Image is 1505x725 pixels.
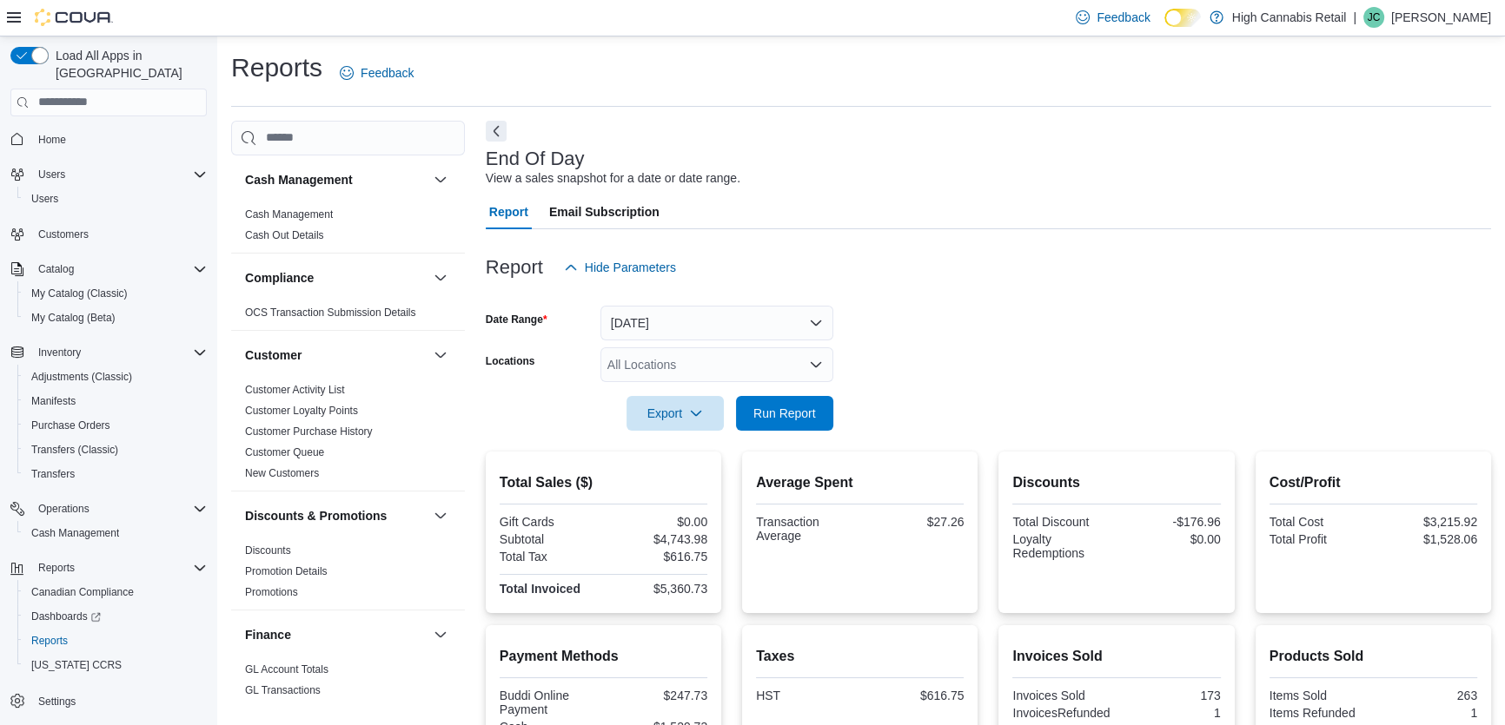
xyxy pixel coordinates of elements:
div: $3,215.92 [1376,515,1477,529]
button: Operations [31,498,96,519]
button: Reports [3,556,214,580]
h3: Discounts & Promotions [245,507,387,524]
a: My Catalog (Classic) [24,283,135,304]
button: Reports [17,629,214,653]
div: 1 [1120,706,1221,720]
h1: Reports [231,50,322,85]
div: Gift Cards [500,515,600,529]
label: Locations [486,354,535,368]
button: My Catalog (Classic) [17,281,214,306]
span: Canadian Compliance [31,585,134,599]
span: Dashboards [24,606,207,627]
span: Operations [38,502,90,516]
div: $247.73 [607,689,707,702]
button: Cash Management [17,521,214,545]
a: New Customers [245,467,319,479]
span: Users [24,188,207,209]
div: -$176.96 [1120,515,1221,529]
span: JC [1368,7,1381,28]
span: Adjustments (Classic) [24,366,207,387]
span: Load All Apps in [GEOGRAPHIC_DATA] [49,47,207,82]
span: Report [489,194,528,229]
p: High Cannabis Retail [1232,7,1347,28]
span: Inventory [38,346,81,359]
button: Cash Management [245,171,427,188]
button: Adjustments (Classic) [17,365,214,389]
button: Inventory [3,340,214,365]
button: Users [31,164,72,185]
a: Customer Queue [245,446,324,458]
button: Manifests [17,389,214,413]
button: Reports [31,557,82,578]
a: Settings [31,691,83,712]
a: Cash Management [24,523,126,544]
h3: Finance [245,626,291,643]
div: $5,360.73 [607,582,707,596]
a: Transfers (Classic) [24,439,125,460]
span: Settings [38,695,76,709]
span: Home [38,133,66,147]
button: Finance [245,626,427,643]
span: Feedback [1097,9,1150,26]
a: My Catalog (Beta) [24,307,123,328]
a: Users [24,188,65,209]
span: Manifests [24,391,207,412]
a: GL Transactions [245,684,321,696]
div: Items Refunded [1270,706,1370,720]
a: Feedback [333,56,421,90]
button: Canadian Compliance [17,580,214,604]
div: Jack Cayer [1363,7,1384,28]
h3: Customer [245,346,302,364]
div: 1 [1376,706,1477,720]
button: Settings [3,688,214,713]
div: Items Sold [1270,689,1370,702]
strong: Total Invoiced [500,582,580,596]
span: Home [31,129,207,150]
h2: Cost/Profit [1270,472,1477,493]
span: Catalog [38,262,74,276]
button: Users [17,187,214,211]
h2: Payment Methods [500,646,707,667]
span: Canadian Compliance [24,582,207,603]
span: Customer Activity List [245,383,345,397]
span: Customer Loyalty Points [245,404,358,418]
span: Email Subscription [549,194,660,229]
button: Discounts & Promotions [430,505,451,526]
span: Discounts [245,544,291,557]
span: Transfers [24,464,207,484]
span: My Catalog (Classic) [24,283,207,304]
span: Hide Parameters [585,259,676,276]
button: My Catalog (Beta) [17,306,214,330]
button: Customer [245,346,427,364]
div: $1,528.06 [1376,532,1477,546]
span: Export [637,396,713,431]
p: [PERSON_NAME] [1391,7,1491,28]
span: Inventory [31,342,207,363]
span: Manifests [31,394,76,408]
span: Transfers (Classic) [31,443,118,457]
div: 173 [1120,689,1221,702]
span: Cash Management [24,523,207,544]
span: Customers [31,223,207,245]
div: Total Cost [1270,515,1370,529]
a: OCS Transaction Submission Details [245,306,416,319]
button: Hide Parameters [557,250,683,285]
span: Reports [24,630,207,651]
div: Total Discount [1012,515,1113,529]
a: Customer Purchase History [245,425,373,438]
span: [US_STATE] CCRS [31,658,122,672]
a: Cash Out Details [245,229,324,241]
div: Cash Management [231,204,465,253]
span: Cash Management [31,526,119,540]
button: [DATE] [600,306,833,340]
span: Washington CCRS [24,655,207,676]
button: Open list of options [809,358,823,372]
a: Purchase Orders [24,415,117,436]
span: Purchase Orders [31,419,110,432]
h2: Total Sales ($) [500,472,707,493]
span: My Catalog (Beta) [31,311,116,325]
span: Reports [31,557,207,578]
a: Promotions [245,586,298,598]
button: Run Report [736,396,833,431]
